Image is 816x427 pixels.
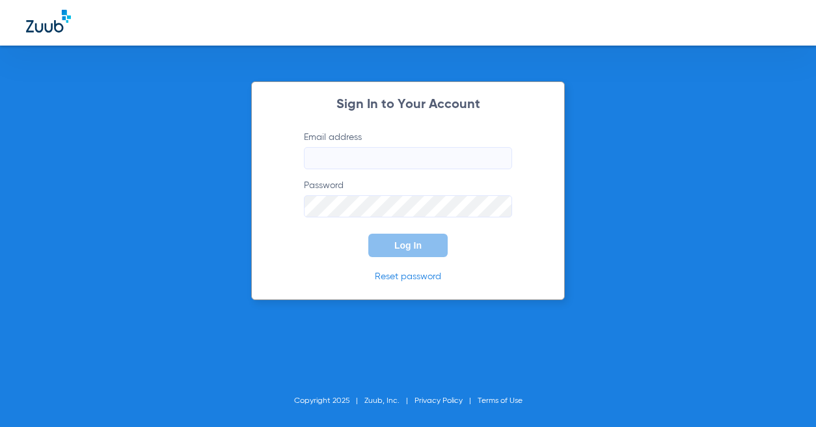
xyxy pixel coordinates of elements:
a: Terms of Use [478,397,523,405]
label: Password [304,179,512,217]
li: Copyright 2025 [294,394,364,407]
img: Zuub Logo [26,10,71,33]
span: Log In [394,240,422,251]
iframe: Chat Widget [751,365,816,427]
button: Log In [368,234,448,257]
input: Password [304,195,512,217]
input: Email address [304,147,512,169]
h2: Sign In to Your Account [284,98,532,111]
label: Email address [304,131,512,169]
li: Zuub, Inc. [364,394,415,407]
a: Privacy Policy [415,397,463,405]
a: Reset password [375,272,441,281]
